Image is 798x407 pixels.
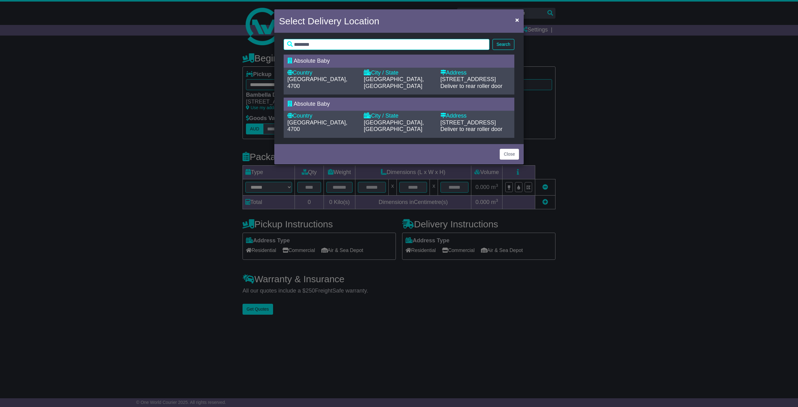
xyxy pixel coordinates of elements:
[512,13,522,26] button: Close
[364,119,424,133] span: [GEOGRAPHIC_DATA], [GEOGRAPHIC_DATA]
[500,149,519,160] button: Close
[440,119,496,126] span: [STREET_ADDRESS]
[364,113,434,119] div: City / State
[440,83,502,89] span: Deliver to rear roller door
[287,70,358,76] div: Country
[294,101,330,107] span: Absolute Baby
[279,14,379,28] h4: Select Delivery Location
[294,58,330,64] span: Absolute Baby
[493,39,514,50] button: Search
[287,76,347,89] span: [GEOGRAPHIC_DATA], 4700
[440,126,502,132] span: Deliver to rear roller door
[440,70,511,76] div: Address
[440,76,496,82] span: [STREET_ADDRESS]
[364,76,424,89] span: [GEOGRAPHIC_DATA], [GEOGRAPHIC_DATA]
[287,119,347,133] span: [GEOGRAPHIC_DATA], 4700
[287,113,358,119] div: Country
[515,16,519,23] span: ×
[440,113,511,119] div: Address
[364,70,434,76] div: City / State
